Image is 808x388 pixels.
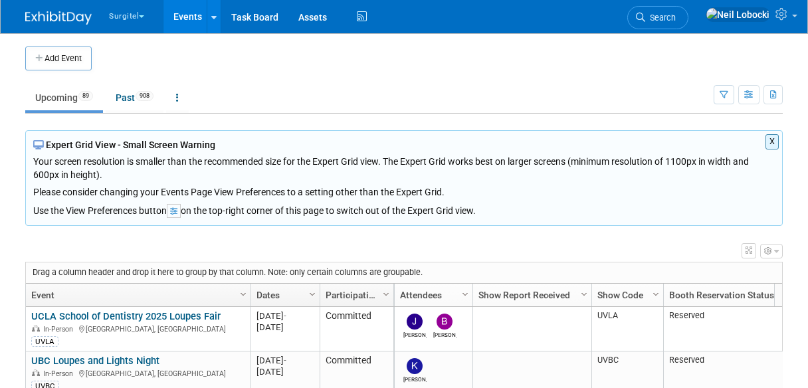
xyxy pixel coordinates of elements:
[437,314,453,330] img: Brian Craig
[31,367,245,379] div: [GEOGRAPHIC_DATA], [GEOGRAPHIC_DATA]
[765,134,779,149] button: X
[26,262,782,284] div: Drag a column header and drop it here to group by that column. Note: only certain columns are gro...
[307,289,318,300] span: Column Settings
[320,307,393,351] td: Committed
[33,181,775,199] div: Please consider changing your Events Page View Preferences to a setting other than the Expert Grid.
[306,284,320,304] a: Column Settings
[379,284,394,304] a: Column Settings
[407,314,423,330] img: Jason Mayosky
[284,311,286,321] span: -
[284,355,286,365] span: -
[407,358,423,374] img: Kay Munchinsky
[33,151,775,199] div: Your screen resolution is smaller than the recommended size for the Expert Grid view. The Expert ...
[663,307,793,351] td: Reserved
[31,323,245,334] div: [GEOGRAPHIC_DATA], [GEOGRAPHIC_DATA]
[381,289,391,300] span: Column Settings
[649,284,664,304] a: Column Settings
[256,355,314,366] div: [DATE]
[32,325,40,332] img: In-Person Event
[43,369,77,378] span: In-Person
[33,138,775,151] div: Expert Grid View - Small Screen Warning
[433,330,456,338] div: Brian Craig
[33,199,775,218] div: Use the View Preferences button on the top-right corner of this page to switch out of the Expert ...
[458,284,473,304] a: Column Settings
[25,47,92,70] button: Add Event
[403,374,427,383] div: Kay Munchinsky
[706,7,770,22] img: Neil Lobocki
[25,85,103,110] a: Upcoming89
[591,307,663,351] td: UVLA
[31,355,159,367] a: UBC Loupes and Lights Night
[256,310,314,322] div: [DATE]
[597,284,655,306] a: Show Code
[136,91,153,101] span: 908
[478,284,583,306] a: Show Report Received
[403,330,427,338] div: Jason Mayosky
[256,322,314,333] div: [DATE]
[645,13,676,23] span: Search
[43,325,77,334] span: In-Person
[579,289,589,300] span: Column Settings
[78,91,93,101] span: 89
[238,289,249,300] span: Column Settings
[31,284,242,306] a: Event
[25,11,92,25] img: ExhibitDay
[577,284,592,304] a: Column Settings
[32,369,40,376] img: In-Person Event
[627,6,688,29] a: Search
[651,289,661,300] span: Column Settings
[31,336,58,347] div: UVLA
[326,284,385,306] a: Participation
[669,284,784,306] a: Booth Reservation Status
[460,289,470,300] span: Column Settings
[256,366,314,377] div: [DATE]
[106,85,163,110] a: Past908
[237,284,251,304] a: Column Settings
[256,284,311,306] a: Dates
[31,310,221,322] a: UCLA School of Dentistry 2025 Loupes Fair
[400,284,464,306] a: Attendees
